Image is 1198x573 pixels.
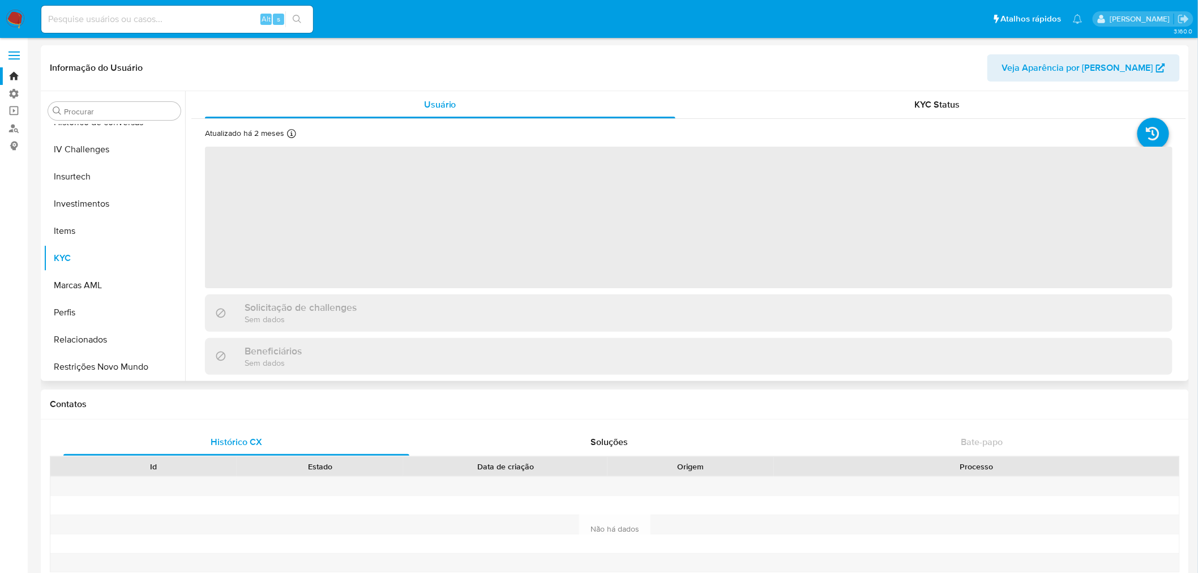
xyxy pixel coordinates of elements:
button: Investimentos [44,190,185,217]
span: s [277,14,280,24]
span: Alt [262,14,271,24]
p: Atualizado há 2 meses [205,128,284,139]
span: Usuário [424,98,456,111]
button: KYC [44,245,185,272]
span: KYC Status [915,98,960,111]
h1: Informação do Usuário [50,62,143,74]
span: Soluções [591,435,628,448]
button: Perfis [44,299,185,326]
button: Relacionados [44,326,185,353]
button: search-icon [285,11,309,27]
div: Origem [615,461,766,472]
span: Histórico CX [211,435,262,448]
button: Restrições Novo Mundo [44,353,185,380]
button: Insurtech [44,163,185,190]
p: fernanda.sandoval@mercadopago.com.br [1110,14,1174,24]
button: Veja Aparência por [PERSON_NAME] [987,54,1180,82]
p: Sem dados [245,314,357,324]
button: IV Challenges [44,136,185,163]
button: Items [44,217,185,245]
p: Sem dados [245,357,302,368]
h1: Contatos [50,399,1180,410]
span: Atalhos rápidos [1001,13,1062,25]
div: Id [78,461,229,472]
input: Pesquise usuários ou casos... [41,12,313,27]
span: Veja Aparência por [PERSON_NAME] [1002,54,1153,82]
button: Procurar [53,106,62,116]
div: Solicitação de challengesSem dados [205,294,1173,331]
div: Estado [245,461,395,472]
h3: Beneficiários [245,345,302,357]
span: ‌ [205,147,1173,288]
h3: Solicitação de challenges [245,301,357,314]
button: Marcas AML [44,272,185,299]
div: Processo [782,461,1171,472]
div: BeneficiáriosSem dados [205,338,1173,375]
a: Notificações [1073,14,1083,24]
a: Sair [1178,13,1190,25]
div: Data de criação [411,461,600,472]
input: Procurar [64,106,176,117]
span: Bate-papo [961,435,1003,448]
